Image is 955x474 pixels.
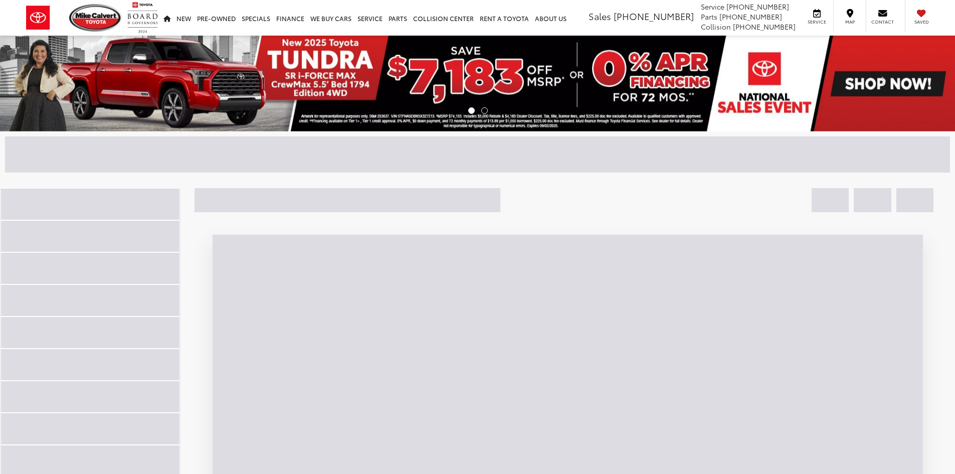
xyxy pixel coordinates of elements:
[614,10,694,23] span: [PHONE_NUMBER]
[701,22,731,32] span: Collision
[701,2,724,12] span: Service
[733,22,796,32] span: [PHONE_NUMBER]
[806,19,828,25] span: Service
[69,4,122,32] img: Mike Calvert Toyota
[726,2,789,12] span: [PHONE_NUMBER]
[910,19,932,25] span: Saved
[871,19,894,25] span: Contact
[719,12,782,22] span: [PHONE_NUMBER]
[701,12,717,22] span: Parts
[589,10,611,23] span: Sales
[839,19,861,25] span: Map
